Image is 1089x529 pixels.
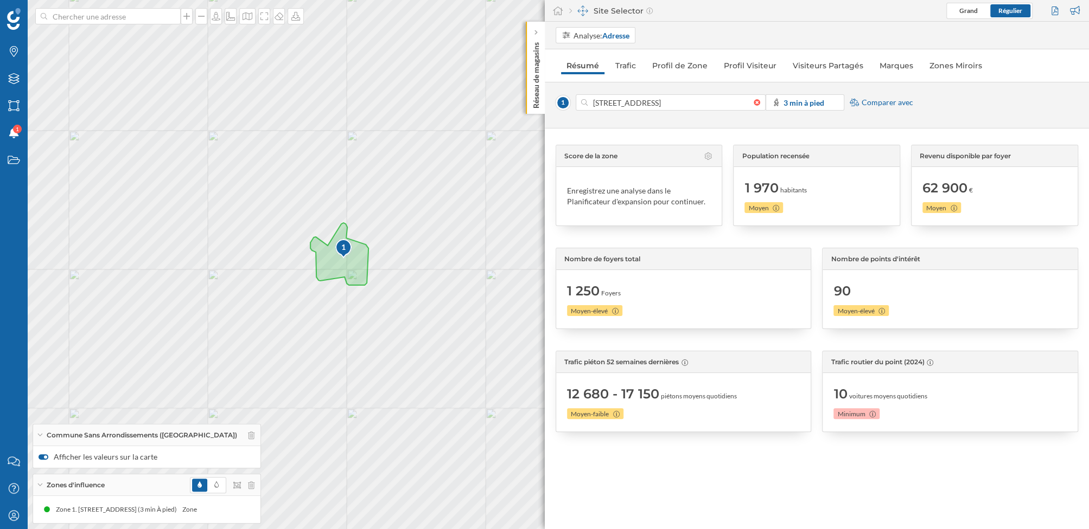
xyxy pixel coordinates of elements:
img: Logo Geoblink [7,8,21,30]
span: Trafic piéton 52 semaines dernières [564,357,679,367]
span: Moyen [748,203,768,213]
span: Score de la zone [564,151,617,161]
span: Nombre de points d'intérêt [831,254,920,264]
p: Réseau de magasins [530,38,541,108]
span: habitants [780,185,806,195]
div: 1 [334,242,352,253]
img: dashboards-manager.svg [577,5,588,16]
a: Visiteurs Partagés [787,57,869,74]
span: Foyers [601,288,621,298]
span: Grand [959,7,978,15]
div: Analyse: [574,30,629,41]
a: Zones Miroirs [924,57,988,74]
span: Commune Sans Arrondissements ([GEOGRAPHIC_DATA]) [47,430,237,440]
a: Trafic [610,57,641,74]
span: 62 900 [922,179,967,197]
span: Comparer avec [862,97,913,108]
span: Régulier [998,7,1022,15]
span: 90 [833,282,850,300]
div: Enregistrez une analyse dans le Planificateur d'expansion pour continuer. [567,185,711,207]
a: Profil de Zone [647,57,713,74]
span: voitures moyens quotidiens [849,391,927,401]
span: Moyen-élevé [571,306,608,316]
span: Moyen-faible [571,409,609,419]
img: pois-map-marker.svg [334,238,353,260]
span: piétons moyens quotidiens [661,391,737,401]
span: 1 970 [744,179,778,197]
span: 1 250 [567,282,600,300]
label: Afficher les valeurs sur la carte [39,451,255,462]
strong: Adresse [602,31,629,40]
a: Profil Visiteur [718,57,782,74]
div: 1 [334,238,351,258]
span: Moyen [926,203,946,213]
div: Site Selector [569,5,653,16]
span: € [969,185,973,195]
a: Marques [874,57,919,74]
span: 1 [556,95,570,110]
span: Revenu disponible par foyer [920,151,1011,161]
span: Nombre de foyers total [564,254,640,264]
div: Zone 1. [STREET_ADDRESS] (3 min À pied) [182,504,309,515]
span: Moyen-élevé [837,306,874,316]
span: Support [23,8,62,17]
a: Résumé [561,57,604,74]
span: Minimum [837,409,865,419]
div: Zone 1. [STREET_ADDRESS] (3 min À pied) [56,504,182,515]
span: Trafic routier du point (2024) [831,357,924,367]
span: Population recensée [742,151,809,161]
span: Zones d'influence [47,480,105,490]
span: 10 [833,385,847,403]
span: 12 680 - 17 150 [567,385,659,403]
span: 1 [16,124,19,134]
strong: 3 min à pied [784,98,824,107]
